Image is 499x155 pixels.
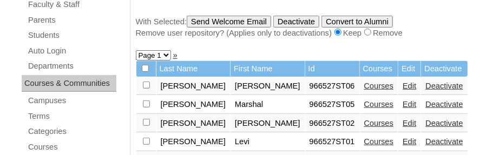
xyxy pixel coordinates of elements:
a: Edit [403,137,416,146]
input: Convert to Alumni [321,16,393,28]
a: Students [27,29,116,42]
td: [PERSON_NAME] [231,77,305,96]
a: Courses [364,137,394,146]
div: Remove user repository? (Applies only to deactivations) Keep Remove [136,28,489,39]
a: Courses [364,119,394,127]
td: [PERSON_NAME] [231,114,305,133]
a: Courses [27,140,116,154]
td: Id [305,61,359,77]
a: Deactivate [425,119,463,127]
td: [PERSON_NAME] [156,77,231,96]
td: First Name [231,61,305,77]
td: 966527ST06 [305,77,359,96]
td: 966527ST02 [305,114,359,133]
td: Levi [231,133,305,151]
a: Edit [403,119,416,127]
a: Edit [403,100,416,109]
td: [PERSON_NAME] [156,96,231,114]
a: Courses [364,100,394,109]
a: Parents [27,14,116,27]
a: Categories [27,125,116,138]
input: Send Welcome Email [187,16,271,28]
a: » [173,51,178,59]
a: Deactivate [425,100,463,109]
div: With Selected: [136,16,489,39]
a: Terms [27,110,116,123]
td: [PERSON_NAME] [156,114,231,133]
td: 966527ST01 [305,133,359,151]
a: Courses [364,82,394,90]
td: Deactivate [421,61,467,77]
a: Auto Login [27,44,116,58]
a: Campuses [27,94,116,107]
div: Courses & Communities [22,75,116,92]
td: Edit [398,61,421,77]
a: Edit [403,82,416,90]
input: Deactivate [273,16,319,28]
td: Courses [360,61,398,77]
a: Deactivate [425,82,463,90]
a: Deactivate [425,137,463,146]
td: Marshal [231,96,305,114]
a: Departments [27,59,116,73]
td: 966527ST05 [305,96,359,114]
td: [PERSON_NAME] [156,133,231,151]
td: Last Name [156,61,231,77]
